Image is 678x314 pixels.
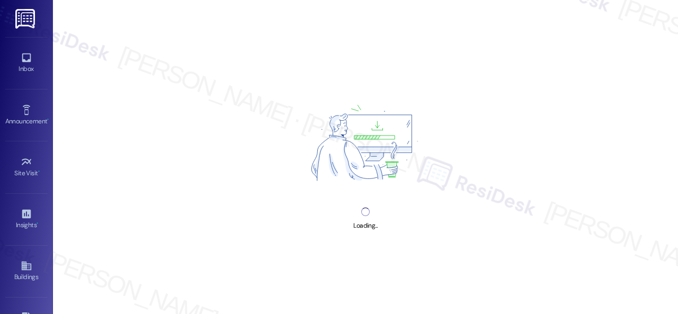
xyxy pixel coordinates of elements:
a: Buildings [5,257,48,285]
a: Inbox [5,49,48,77]
a: Site Visit • [5,153,48,182]
span: • [38,168,40,175]
span: • [37,220,38,227]
img: ResiDesk Logo [15,9,37,29]
span: • [47,116,49,123]
div: Loading... [353,220,377,231]
a: Insights • [5,205,48,234]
